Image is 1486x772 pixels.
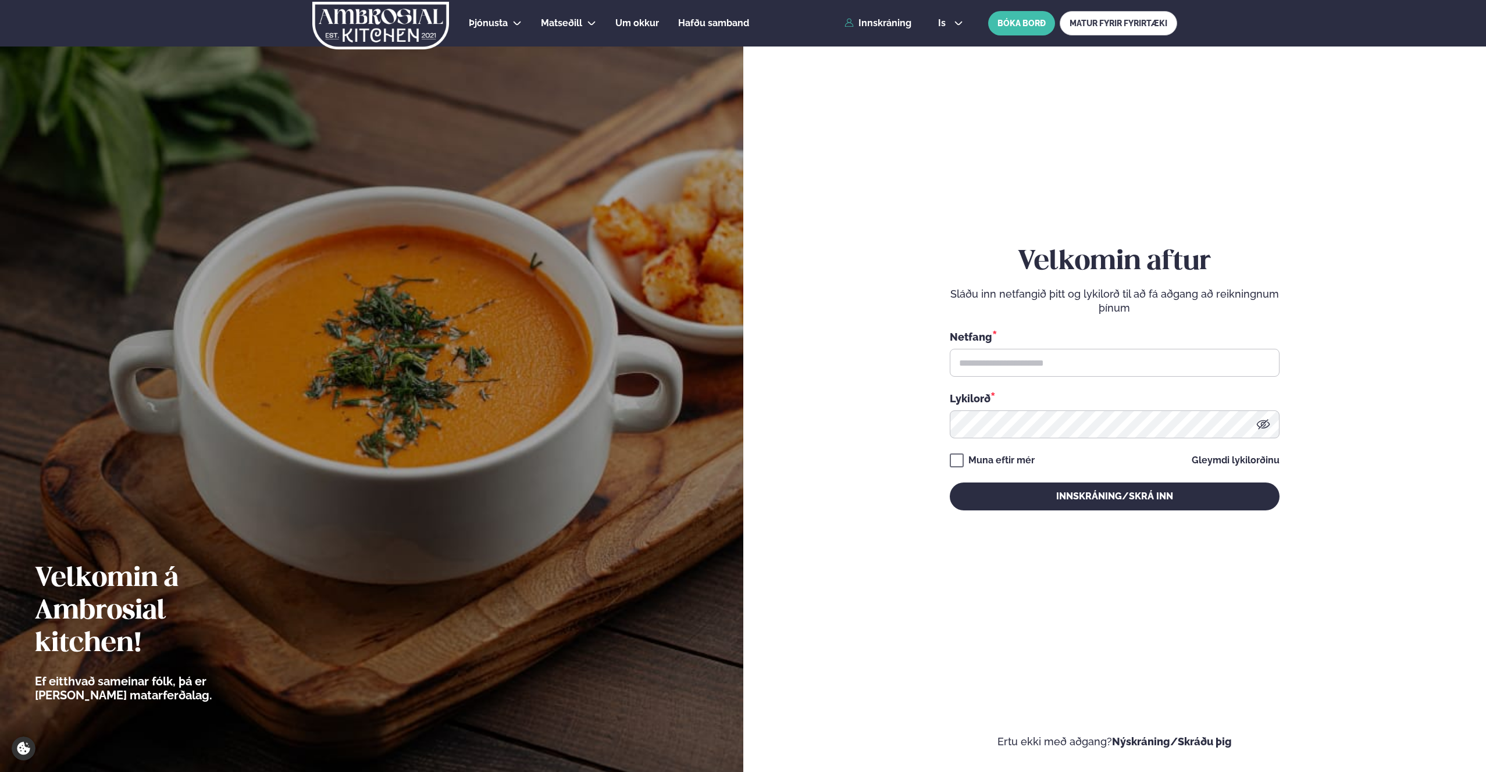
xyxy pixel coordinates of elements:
[950,391,1280,406] div: Lykilorð
[950,482,1280,510] button: Innskráning/Skrá inn
[844,18,911,28] a: Innskráning
[778,735,1452,749] p: Ertu ekki með aðgang?
[541,16,582,30] a: Matseðill
[35,674,276,702] p: Ef eitthvað sameinar fólk, þá er [PERSON_NAME] matarferðalag.
[938,19,949,28] span: is
[678,16,749,30] a: Hafðu samband
[615,17,659,28] span: Um okkur
[678,17,749,28] span: Hafðu samband
[615,16,659,30] a: Um okkur
[1112,735,1232,748] a: Nýskráning/Skráðu þig
[311,2,450,49] img: logo
[988,11,1055,35] button: BÓKA BORÐ
[929,19,972,28] button: is
[950,329,1280,344] div: Netfang
[1060,11,1177,35] a: MATUR FYRIR FYRIRTÆKI
[950,246,1280,278] h2: Velkomin aftur
[950,287,1280,315] p: Sláðu inn netfangið þitt og lykilorð til að fá aðgang að reikningnum þínum
[35,563,276,660] h2: Velkomin á Ambrosial kitchen!
[469,17,508,28] span: Þjónusta
[469,16,508,30] a: Þjónusta
[541,17,582,28] span: Matseðill
[1192,456,1280,465] a: Gleymdi lykilorðinu
[12,737,35,760] a: Cookie settings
